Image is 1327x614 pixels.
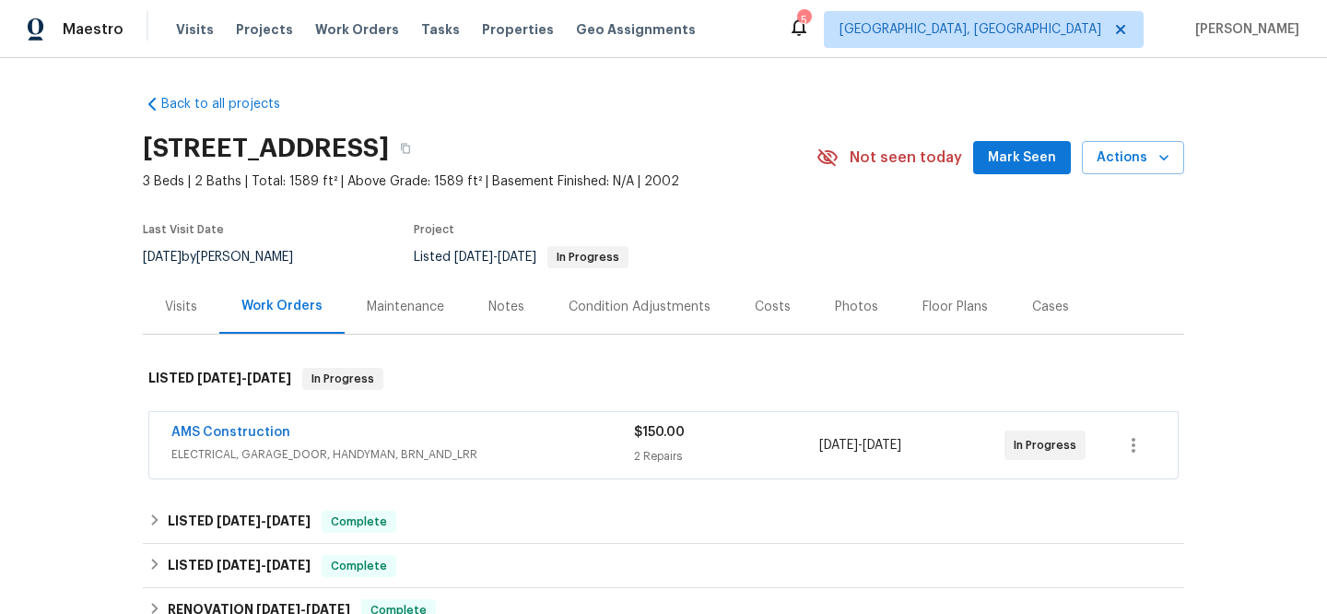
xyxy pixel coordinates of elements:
div: 5 [797,11,810,30]
div: by [PERSON_NAME] [143,246,315,268]
span: [DATE] [863,439,901,452]
span: - [819,436,901,455]
span: Tasks [421,23,460,36]
span: - [217,514,311,527]
span: [DATE] [454,251,493,264]
span: ELECTRICAL, GARAGE_DOOR, HANDYMAN, BRN_AND_LRR [171,445,634,464]
button: Actions [1082,141,1184,175]
span: [DATE] [197,372,241,384]
button: Copy Address [389,132,422,165]
span: Actions [1097,147,1169,170]
div: Notes [488,298,524,316]
a: AMS Construction [171,426,290,439]
span: [DATE] [266,559,311,572]
div: Costs [755,298,791,316]
div: 2 Repairs [634,447,819,466]
span: Mark Seen [988,147,1056,170]
span: [DATE] [217,559,261,572]
div: Floor Plans [922,298,988,316]
span: - [217,559,311,572]
span: Complete [323,557,394,575]
span: Properties [482,20,554,39]
span: [DATE] [498,251,536,264]
span: [DATE] [819,439,858,452]
span: Work Orders [315,20,399,39]
span: In Progress [1014,436,1084,455]
span: $150.00 [634,426,685,439]
span: Last Visit Date [143,224,224,235]
div: LISTED [DATE]-[DATE]Complete [143,500,1184,544]
span: [DATE] [143,251,182,264]
span: [DATE] [217,514,261,527]
span: - [454,251,536,264]
span: In Progress [549,252,627,263]
span: Maestro [63,20,123,39]
span: [DATE] [247,372,291,384]
span: Complete [323,513,394,531]
span: Not seen today [850,148,962,167]
div: Visits [165,298,197,316]
span: - [197,372,291,384]
button: Mark Seen [973,141,1071,175]
span: Projects [236,20,293,39]
h2: [STREET_ADDRESS] [143,139,389,158]
span: [GEOGRAPHIC_DATA], [GEOGRAPHIC_DATA] [840,20,1101,39]
div: Maintenance [367,298,444,316]
span: [PERSON_NAME] [1188,20,1299,39]
span: Visits [176,20,214,39]
a: Back to all projects [143,95,320,113]
div: LISTED [DATE]-[DATE]In Progress [143,349,1184,408]
div: LISTED [DATE]-[DATE]Complete [143,544,1184,588]
div: Photos [835,298,878,316]
span: Geo Assignments [576,20,696,39]
div: Condition Adjustments [569,298,710,316]
h6: LISTED [168,511,311,533]
div: Cases [1032,298,1069,316]
div: Work Orders [241,297,323,315]
span: 3 Beds | 2 Baths | Total: 1589 ft² | Above Grade: 1589 ft² | Basement Finished: N/A | 2002 [143,172,816,191]
span: Project [414,224,454,235]
span: [DATE] [266,514,311,527]
span: In Progress [304,370,382,388]
h6: LISTED [168,555,311,577]
h6: LISTED [148,368,291,390]
span: Listed [414,251,628,264]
